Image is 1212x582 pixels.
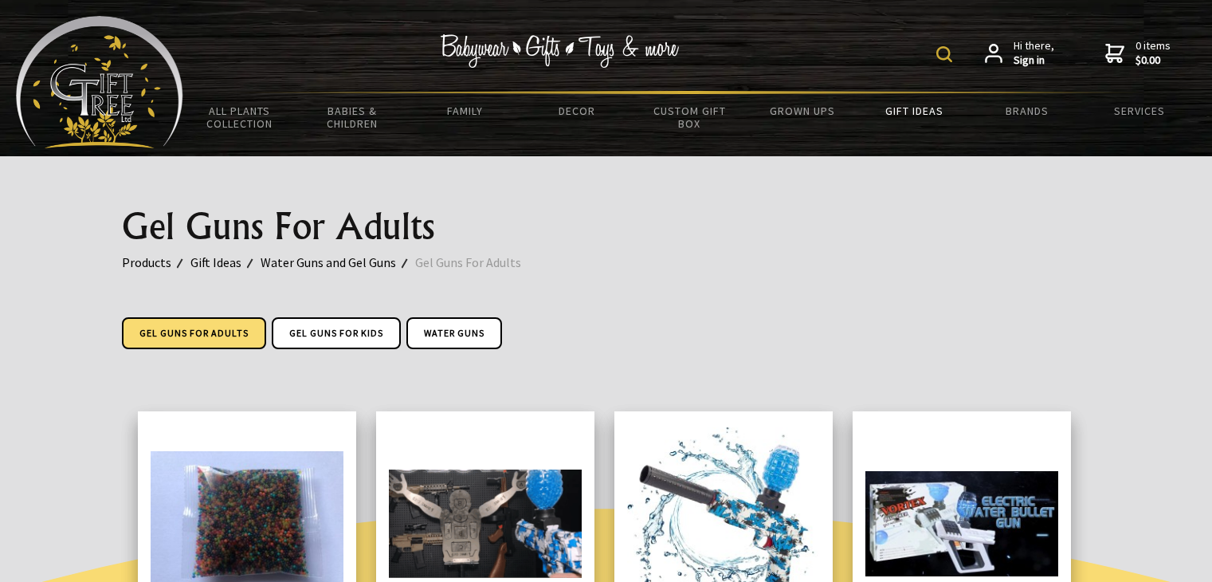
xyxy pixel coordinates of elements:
a: Family [408,94,520,128]
a: Gel Guns For Adults [415,252,540,273]
a: Water Guns [406,317,502,349]
a: Decor [521,94,633,128]
a: Gel Guns For Kids [272,317,401,349]
a: All Plants Collection [183,94,296,140]
a: Gift Ideas [858,94,971,128]
a: Hi there,Sign in [985,39,1054,67]
strong: $0.00 [1136,53,1171,68]
a: Custom Gift Box [633,94,746,140]
a: Gel Guns For Adults [122,317,266,349]
img: Babywear - Gifts - Toys & more [441,34,680,68]
a: Services [1084,94,1196,128]
a: Gift Ideas [190,252,261,273]
a: Brands [971,94,1084,128]
a: Water Guns and Gel Guns [261,252,415,273]
img: product search [936,46,952,62]
span: Hi there, [1014,39,1054,67]
a: Products [122,252,190,273]
span: 0 items [1136,38,1171,67]
a: 0 items$0.00 [1105,39,1171,67]
a: Babies & Children [296,94,408,140]
h1: Gel Guns For Adults [122,207,1091,246]
img: Babyware - Gifts - Toys and more... [16,16,183,148]
strong: Sign in [1014,53,1054,68]
a: Grown Ups [746,94,858,128]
